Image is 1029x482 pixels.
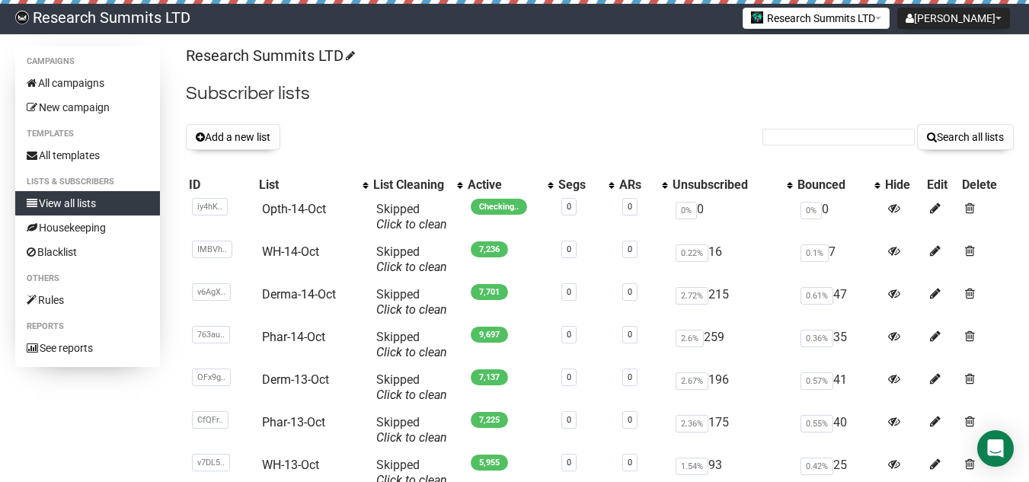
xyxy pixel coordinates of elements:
[669,281,794,324] td: 215
[376,345,447,359] a: Click to clean
[558,177,601,193] div: Segs
[471,327,508,343] span: 9,697
[794,409,883,452] td: 40
[628,330,632,340] a: 0
[189,177,253,193] div: ID
[471,369,508,385] span: 7,137
[186,46,353,65] a: Research Summits LTD
[262,202,326,216] a: Opth-14-Oct
[628,202,632,212] a: 0
[376,202,447,231] span: Skipped
[15,240,160,264] a: Blacklist
[676,244,708,262] span: 0.22%
[567,202,571,212] a: 0
[669,238,794,281] td: 16
[471,412,508,428] span: 7,225
[628,458,632,468] a: 0
[256,174,370,196] th: List: No sort applied, activate to apply an ascending sort
[262,415,325,429] a: Phar-13-Oct
[743,8,890,29] button: Research Summits LTD
[376,372,447,402] span: Skipped
[376,244,447,274] span: Skipped
[376,330,447,359] span: Skipped
[192,411,228,429] span: CfQFr..
[801,287,833,305] span: 0.61%
[373,177,449,193] div: List Cleaning
[192,198,228,215] span: iy4hK..
[676,458,708,475] span: 1.54%
[567,415,571,425] a: 0
[794,366,883,409] td: 41
[15,215,160,240] a: Housekeeping
[669,366,794,409] td: 196
[801,415,833,433] span: 0.55%
[917,124,1014,150] button: Search all lists
[977,430,1014,467] div: Open Intercom Messenger
[567,372,571,382] a: 0
[801,458,833,475] span: 0.42%
[924,174,959,196] th: Edit: No sort applied, sorting is disabled
[15,173,160,191] li: Lists & subscribers
[628,244,632,254] a: 0
[794,238,883,281] td: 7
[15,336,160,360] a: See reports
[619,177,654,193] div: ARs
[186,174,256,196] th: ID: No sort applied, sorting is disabled
[676,202,697,219] span: 0%
[186,124,280,150] button: Add a new list
[801,372,833,390] span: 0.57%
[15,191,160,215] a: View all lists
[628,415,632,425] a: 0
[669,324,794,366] td: 259
[962,177,1011,193] div: Delete
[262,458,319,472] a: WH-13-Oct
[15,71,160,95] a: All campaigns
[673,177,778,193] div: Unsubscribed
[797,177,868,193] div: Bounced
[751,11,763,24] img: 2.jpg
[376,415,447,445] span: Skipped
[794,196,883,238] td: 0
[262,330,325,344] a: Phar-14-Oct
[468,177,541,193] div: Active
[465,174,556,196] th: Active: No sort applied, activate to apply an ascending sort
[567,244,571,254] a: 0
[567,458,571,468] a: 0
[676,287,708,305] span: 2.72%
[676,372,708,390] span: 2.67%
[669,196,794,238] td: 0
[471,284,508,300] span: 7,701
[370,174,465,196] th: List Cleaning: No sort applied, activate to apply an ascending sort
[15,318,160,336] li: Reports
[676,415,708,433] span: 2.36%
[794,174,883,196] th: Bounced: No sort applied, activate to apply an ascending sort
[15,95,160,120] a: New campaign
[555,174,616,196] th: Segs: No sort applied, activate to apply an ascending sort
[885,177,920,193] div: Hide
[959,174,1014,196] th: Delete: No sort applied, sorting is disabled
[262,287,336,302] a: Derma-14-Oct
[376,217,447,231] a: Click to clean
[471,455,508,471] span: 5,955
[376,430,447,445] a: Click to clean
[794,281,883,324] td: 47
[628,372,632,382] a: 0
[471,199,527,215] span: Checking..
[676,330,704,347] span: 2.6%
[801,202,822,219] span: 0%
[15,288,160,312] a: Rules
[794,324,883,366] td: 35
[471,241,508,257] span: 7,236
[376,260,447,274] a: Click to clean
[15,125,160,143] li: Templates
[192,369,231,386] span: OFx9g..
[376,302,447,317] a: Click to clean
[186,80,1014,107] h2: Subscriber lists
[897,8,1010,29] button: [PERSON_NAME]
[192,241,232,258] span: IMBVh..
[628,287,632,297] a: 0
[616,174,669,196] th: ARs: No sort applied, activate to apply an ascending sort
[567,330,571,340] a: 0
[259,177,355,193] div: List
[192,454,230,471] span: v7DL5..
